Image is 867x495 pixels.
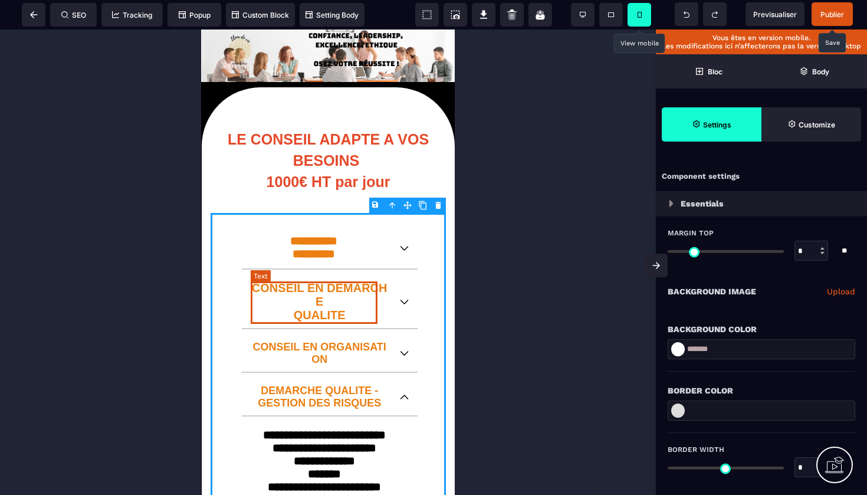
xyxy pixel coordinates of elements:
strong: Customize [799,120,835,129]
div: Component settings [656,165,867,188]
span: View components [415,3,439,27]
strong: Bloc [708,67,722,76]
b: LE CONSEIL ADAPTE A VOS BESOINS 1000€ HT par jour [27,56,232,160]
span: Margin Top [668,228,714,238]
p: CONSEIL EN DEMARCHE QUALITE [50,252,187,293]
strong: Body [812,67,829,76]
span: Open Layer Manager [761,54,867,88]
p: Vous êtes en version mobile. [662,34,861,42]
p: DEMARCHE QUALITE - GESTION DES RISQUES [50,355,187,380]
div: Background Color [668,322,855,336]
span: Open Style Manager [761,107,861,142]
p: Les modifications ici n’affecterons pas la version desktop [662,42,861,50]
span: Tracking [112,11,152,19]
img: loading [669,200,674,207]
p: Background Image [668,284,756,299]
span: Custom Block [232,11,289,19]
a: Upload [827,284,855,299]
span: Preview [746,2,804,26]
span: Setting Body [306,11,359,19]
span: Open Blocks [656,54,761,88]
span: Popup [179,11,211,19]
p: CONSEIL EN ORGANISATION [50,312,187,336]
strong: Settings [703,120,731,129]
span: Border Width [668,445,724,454]
div: Border Color [668,383,855,398]
span: Previsualiser [753,10,797,19]
span: Screenshot [444,3,467,27]
span: Publier [820,10,844,19]
span: SEO [61,11,86,19]
p: Essentials [681,196,724,211]
span: Settings [662,107,761,142]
